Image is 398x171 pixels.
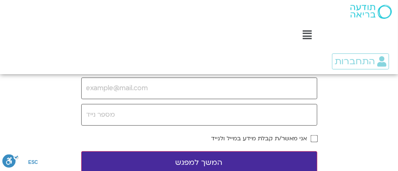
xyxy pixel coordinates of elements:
label: אני מאשר/ת קבלת מידע במייל ולנייד [212,135,307,142]
input: מספר נייד [81,104,317,126]
img: תודעה בריאה [350,5,392,19]
a: התחברות [332,53,389,69]
input: example@mail.com [81,77,317,99]
span: התחברות [335,56,375,67]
